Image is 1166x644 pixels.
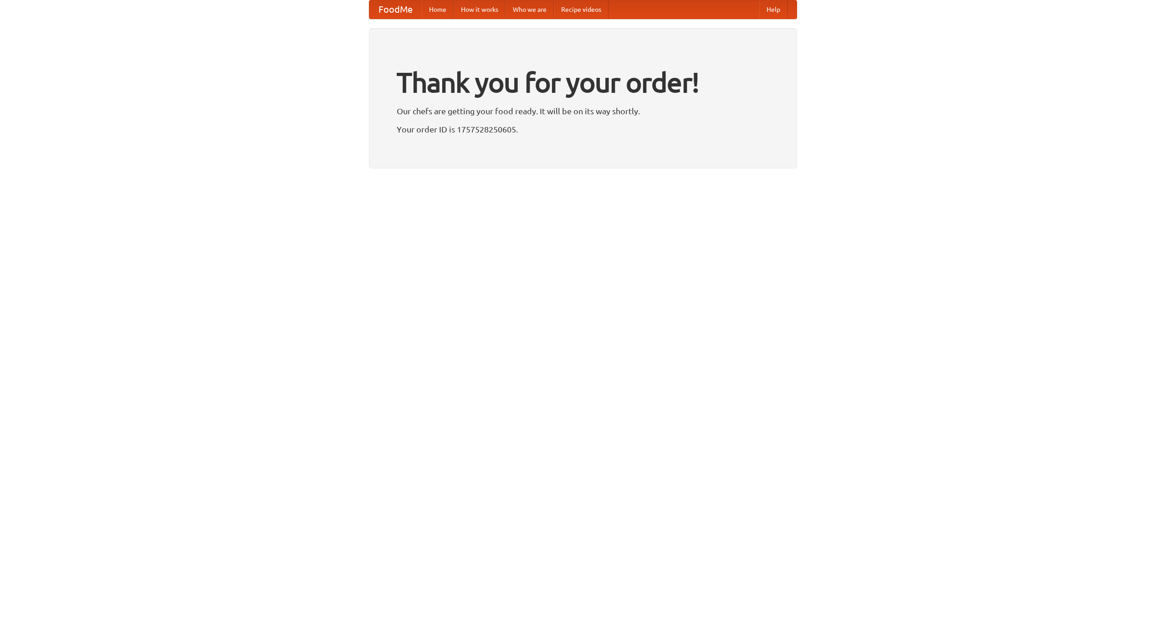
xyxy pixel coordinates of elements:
a: Who we are [506,0,554,19]
p: Your order ID is 1757528250605. [397,122,769,136]
h1: Thank you for your order! [397,61,769,104]
a: FoodMe [369,0,422,19]
a: Help [759,0,788,19]
a: Home [422,0,454,19]
p: Our chefs are getting your food ready. It will be on its way shortly. [397,104,769,118]
a: How it works [454,0,506,19]
a: Recipe videos [554,0,609,19]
